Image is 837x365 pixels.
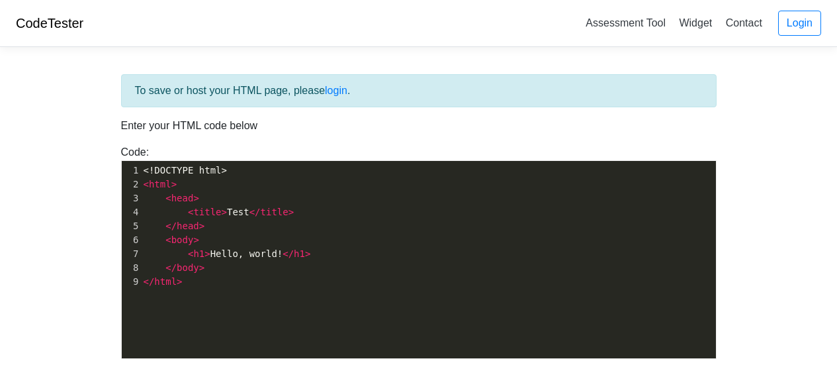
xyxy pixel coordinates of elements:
span: </ [165,221,177,231]
span: > [171,179,177,189]
span: body [177,262,199,273]
span: </ [165,262,177,273]
span: <!DOCTYPE html> [144,165,227,176]
div: 2 [122,178,141,191]
div: Code: [111,144,727,359]
span: < [144,179,149,189]
span: > [204,248,210,259]
span: body [171,235,194,245]
span: > [199,221,204,231]
div: 1 [122,164,141,178]
div: To save or host your HTML page, please . [121,74,717,107]
span: < [188,207,193,217]
a: Contact [721,12,768,34]
span: > [288,207,294,217]
span: html [154,276,177,287]
span: </ [249,207,261,217]
span: < [188,248,193,259]
span: > [177,276,182,287]
span: h1 [193,248,204,259]
span: </ [283,248,294,259]
span: > [199,262,204,273]
span: < [165,193,171,203]
span: > [193,193,198,203]
div: 6 [122,233,141,247]
span: title [193,207,221,217]
p: Enter your HTML code below [121,118,717,134]
span: html [149,179,171,189]
div: 5 [122,219,141,233]
div: 3 [122,191,141,205]
span: head [171,193,194,203]
span: < [165,235,171,245]
span: > [305,248,310,259]
div: 4 [122,205,141,219]
div: 8 [122,261,141,275]
span: title [261,207,288,217]
a: Assessment Tool [580,12,671,34]
div: 9 [122,275,141,289]
span: </ [144,276,155,287]
a: Widget [674,12,717,34]
span: head [177,221,199,231]
span: h1 [294,248,305,259]
a: CodeTester [16,16,83,30]
span: Hello, world! [144,248,311,259]
span: > [222,207,227,217]
a: login [325,85,347,96]
span: Test [144,207,294,217]
a: Login [778,11,821,36]
span: > [193,235,198,245]
div: 7 [122,247,141,261]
